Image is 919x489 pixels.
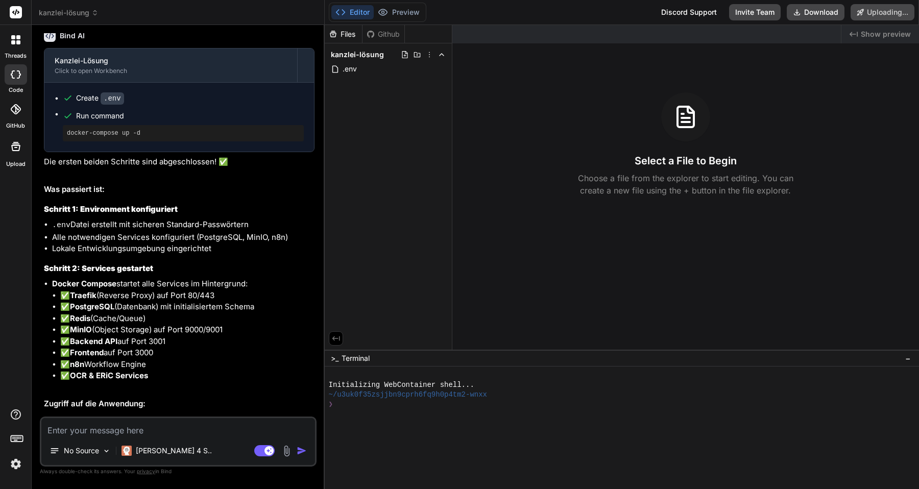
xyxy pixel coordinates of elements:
[122,446,132,456] img: Claude 4 Sonnet
[64,446,99,456] p: No Source
[655,4,723,20] div: Discord Support
[7,455,25,473] img: settings
[70,336,117,346] strong: Backend API
[70,302,114,311] strong: PostgreSQL
[9,86,23,94] label: code
[635,154,737,168] h3: Select a File to Begin
[325,29,362,39] div: Files
[136,446,212,456] p: [PERSON_NAME] 4 S..
[60,359,315,371] li: ✅ Workflow Engine
[331,5,374,19] button: Editor
[851,4,914,20] button: Uploading...
[60,347,315,359] li: ✅ auf Port 3000
[101,92,124,105] code: .env
[5,52,27,60] label: threads
[52,219,315,232] li: Datei erstellt mit sicheren Standard-Passwörtern
[729,4,781,20] button: Invite Team
[331,50,384,60] span: kanzlei-lösung
[342,63,358,75] span: .env
[70,371,148,380] strong: OCR & ERiC Services
[787,4,844,20] button: Download
[76,93,124,104] div: Create
[70,313,90,323] strong: Redis
[60,313,315,325] li: ✅ (Cache/Queue)
[67,129,300,137] pre: docker-compose up -d
[6,160,26,168] label: Upload
[52,279,116,288] strong: Docker Compose
[60,301,315,313] li: ✅ (Datenbank) mit initialisiertem Schema
[60,370,315,382] li: ✅
[137,468,155,474] span: privacy
[329,380,474,390] span: Initializing WebContainer shell...
[60,290,315,302] li: ✅ (Reverse Proxy) auf Port 80/443
[44,184,315,195] h2: Was passiert ist:
[55,67,287,75] div: Click to open Workbench
[329,390,487,400] span: ~/u3uk0f35zsjjbn9cprh6fq9h0p4tm2-wnxx
[861,29,911,39] span: Show preview
[362,29,404,39] div: Github
[70,359,84,369] strong: n8n
[52,243,315,255] li: Lokale Entwicklungsumgebung eingerichtet
[52,278,315,382] li: startet alle Services im Hintergrund:
[44,48,297,82] button: Kanzlei-LösungClick to open Workbench
[297,446,307,456] img: icon
[40,467,317,476] p: Always double-check its answers. Your in Bind
[342,353,370,363] span: Terminal
[329,400,333,409] span: ❯
[52,221,70,230] code: .env
[70,348,104,357] strong: Frontend
[903,350,913,366] button: −
[331,353,338,363] span: >_
[52,232,315,243] li: Alle notwendigen Services konfiguriert (PostgreSQL, MinIO, n8n)
[44,204,178,214] strong: Schritt 1: Environment konfiguriert
[102,447,111,455] img: Pick Models
[76,111,304,121] span: Run command
[60,336,315,348] li: ✅ auf Port 3001
[374,5,424,19] button: Preview
[44,156,315,168] p: Die ersten beiden Schritte sind abgeschlossen! ✅
[60,324,315,336] li: ✅ (Object Storage) auf Port 9000/9001
[70,325,92,334] strong: MinIO
[39,8,99,18] span: kanzlei-lösung
[571,172,800,197] p: Choose a file from the explorer to start editing. You can create a new file using the + button in...
[6,121,25,130] label: GitHub
[60,31,85,41] h6: Bind AI
[44,398,315,410] h2: Zugriff auf die Anwendung:
[55,56,287,66] div: Kanzlei-Lösung
[905,353,911,363] span: −
[70,290,96,300] strong: Traefik
[281,445,293,457] img: attachment
[44,263,153,273] strong: Schritt 2: Services gestartet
